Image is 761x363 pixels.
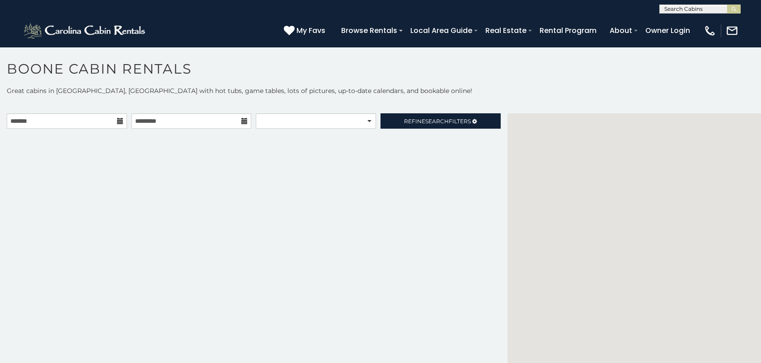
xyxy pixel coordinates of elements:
a: RefineSearchFilters [380,113,501,129]
a: My Favs [284,25,328,37]
a: Real Estate [481,23,531,38]
span: Search [425,118,449,125]
img: mail-regular-white.png [726,24,738,37]
a: Rental Program [535,23,601,38]
span: Refine Filters [404,118,471,125]
a: Local Area Guide [406,23,477,38]
a: About [605,23,637,38]
img: phone-regular-white.png [704,24,716,37]
span: My Favs [296,25,325,36]
img: White-1-2.png [23,22,148,40]
a: Browse Rentals [337,23,402,38]
a: Owner Login [641,23,695,38]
